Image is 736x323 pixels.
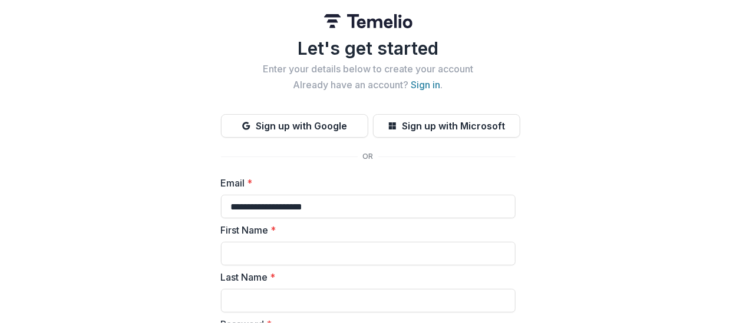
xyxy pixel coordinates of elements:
label: Email [221,176,509,190]
h2: Enter your details below to create your account [221,64,516,75]
h1: Let's get started [221,38,516,59]
label: Last Name [221,270,509,284]
h2: Already have an account? . [221,79,516,91]
img: Temelio [324,14,412,28]
a: Sign in [411,79,441,91]
button: Sign up with Google [221,114,368,138]
label: First Name [221,223,509,237]
button: Sign up with Microsoft [373,114,520,138]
